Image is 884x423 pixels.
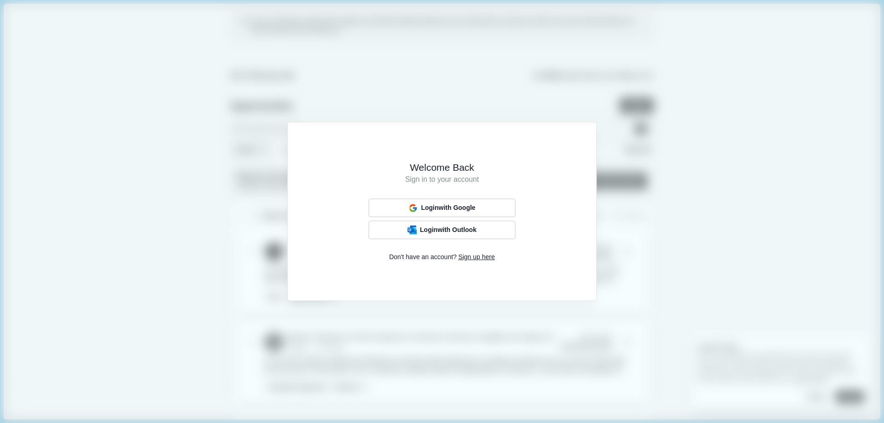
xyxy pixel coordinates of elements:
span: Sign up here [458,252,494,262]
span: Login with Outlook [420,226,477,234]
button: Loginwith Google [368,198,516,218]
button: Outlook LogoLoginwith Outlook [368,220,516,239]
h1: Welcome Back [301,161,583,174]
img: Outlook Logo [407,226,417,234]
h1: Sign in to your account [301,174,583,185]
span: Don't have an account? [389,252,457,262]
span: Login with Google [421,204,475,212]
